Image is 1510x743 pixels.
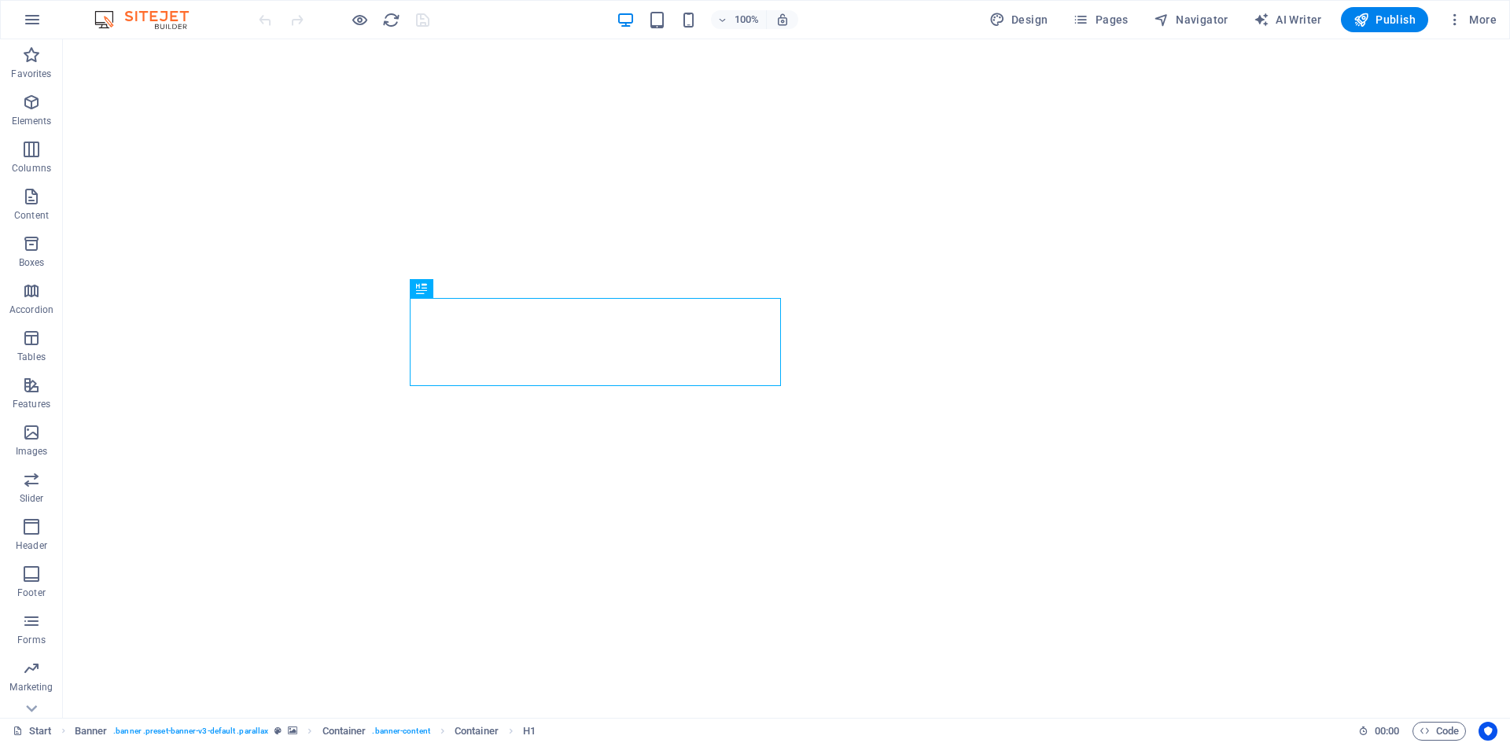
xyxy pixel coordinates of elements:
button: 100% [711,10,767,29]
button: Pages [1066,7,1134,32]
span: Click to select. Double-click to edit [75,722,108,741]
span: AI Writer [1254,12,1322,28]
p: Elements [12,115,52,127]
p: Boxes [19,256,45,269]
span: . banner-content [372,722,429,741]
i: On resize automatically adjust zoom level to fit chosen device. [775,13,790,27]
p: Marketing [9,681,53,693]
span: Click to select. Double-click to edit [455,722,499,741]
span: : [1386,725,1388,737]
button: Design [983,7,1055,32]
p: Images [16,445,48,458]
span: Pages [1073,12,1128,28]
span: Navigator [1154,12,1228,28]
nav: breadcrumb [75,722,536,741]
span: Design [989,12,1048,28]
span: 00 00 [1375,722,1399,741]
h6: 100% [735,10,760,29]
i: This element is a customizable preset [274,726,282,735]
div: Design (Ctrl+Alt+Y) [983,7,1055,32]
button: Click here to leave preview mode and continue editing [350,10,369,29]
p: Slider [20,492,44,505]
p: Forms [17,634,46,646]
i: Reload page [382,11,400,29]
span: Code [1420,722,1459,741]
p: Content [14,209,49,222]
p: Tables [17,351,46,363]
p: Features [13,398,50,410]
p: Columns [12,162,51,175]
h6: Session time [1358,722,1400,741]
button: Code [1412,722,1466,741]
button: reload [381,10,400,29]
i: This element contains a background [288,726,297,735]
span: Click to select. Double-click to edit [322,722,366,741]
p: Footer [17,587,46,599]
button: More [1441,7,1503,32]
button: Publish [1341,7,1428,32]
span: . banner .preset-banner-v3-default .parallax [113,722,268,741]
button: AI Writer [1247,7,1328,32]
p: Favorites [11,68,51,80]
span: Publish [1353,12,1416,28]
span: Click to select. Double-click to edit [523,722,536,741]
button: Navigator [1147,7,1235,32]
span: More [1447,12,1497,28]
button: Usercentrics [1479,722,1497,741]
p: Header [16,539,47,552]
p: Accordion [9,303,53,316]
a: Click to cancel selection. Double-click to open Pages [13,722,52,741]
img: Editor Logo [90,10,208,29]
